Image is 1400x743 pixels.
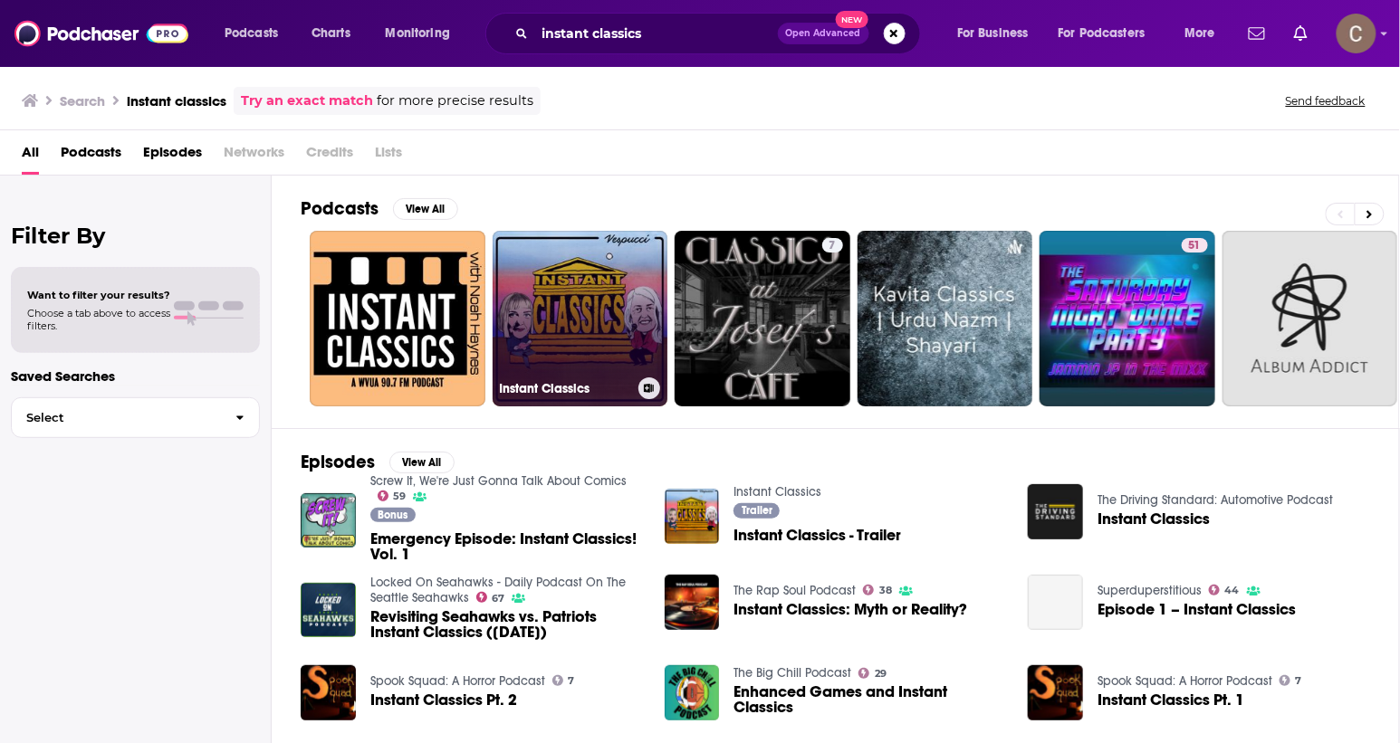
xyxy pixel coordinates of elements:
a: Instant Classics Pt. 2 [370,692,517,708]
a: Screw It, We're Just Gonna Talk About Comics [370,473,627,489]
a: 51 [1182,238,1208,252]
span: Instant Classics: Myth or Reality? [734,602,967,617]
button: Select [11,397,260,438]
a: Instant Classics Pt. 1 [1098,692,1244,708]
div: Search podcasts, credits, & more... [503,13,938,54]
a: Instant Classics [1098,511,1210,527]
a: Episode 1 – Instant Classics [1098,602,1296,617]
h3: Search [60,92,105,110]
span: Credits [306,138,353,175]
button: Show profile menu [1337,14,1376,53]
a: Emergency Episode: Instant Classics! Vol. 1 [370,531,643,562]
a: The Rap Soul Podcast [734,583,856,598]
span: Lists [375,138,402,175]
span: Monitoring [386,21,450,46]
span: 51 [1189,237,1201,255]
span: for more precise results [377,90,533,111]
span: Revisiting Seahawks vs. Patriots Instant Classics ([DATE]) [370,609,643,640]
button: Open AdvancedNew [778,23,869,44]
span: Want to filter your results? [27,289,170,301]
button: open menu [945,19,1051,48]
a: Instant Classics - Trailer [734,528,901,543]
img: Instant Classics [1028,484,1083,539]
span: 7 [568,677,574,685]
a: Podcasts [61,138,121,175]
button: View All [389,452,455,473]
span: 29 [875,670,887,678]
a: Episode 1 – Instant Classics [1028,575,1083,630]
h2: Episodes [301,451,375,473]
a: Episodes [143,138,202,175]
a: All [22,138,39,175]
span: 67 [492,595,504,603]
span: 7 [1296,677,1302,685]
a: 44 [1209,585,1240,595]
a: 29 [858,668,887,679]
img: Instant Classics Pt. 1 [1028,665,1083,720]
span: 7 [829,237,836,255]
span: Choose a tab above to access filters. [27,307,170,332]
a: Instant Classics [493,231,668,406]
a: Spook Squad: A Horror Podcast [1098,673,1272,689]
h2: Podcasts [301,197,379,220]
a: The Big Chill Podcast [734,665,851,681]
a: 38 [863,585,892,595]
span: 44 [1225,586,1240,595]
span: For Business [957,21,1029,46]
img: Instant Classics: Myth or Reality? [665,575,720,630]
a: Try an exact match [241,90,373,111]
a: Instant Classics [734,484,821,500]
button: open menu [212,19,302,48]
a: Locked On Seahawks - Daily Podcast On The Seattle Seahawks [370,575,626,605]
span: Podcasts [225,21,278,46]
img: Podchaser - Follow, Share and Rate Podcasts [14,16,188,51]
span: Trailer [742,505,772,516]
span: Charts [312,21,350,46]
a: PodcastsView All [301,197,458,220]
a: Revisiting Seahawks vs. Patriots Instant Classics (9/15/20) [301,583,356,638]
button: Send feedback [1280,93,1371,109]
h2: Filter By [11,223,260,249]
a: Charts [300,19,361,48]
a: 51 [1040,231,1215,406]
img: User Profile [1337,14,1376,53]
p: Saved Searches [11,367,260,385]
img: Enhanced Games and Instant Classics [665,665,720,720]
button: View All [393,198,458,220]
img: Emergency Episode: Instant Classics! Vol. 1 [301,493,356,548]
span: More [1184,21,1215,46]
a: The Driving Standard: Automotive Podcast [1098,492,1333,508]
a: Instant Classics Pt. 2 [301,665,356,720]
img: Instant Classics - Trailer [665,489,720,544]
button: open menu [373,19,474,48]
a: 7 [675,231,850,406]
a: Superduperstitious [1098,583,1202,598]
button: open menu [1172,19,1238,48]
span: Networks [224,138,284,175]
a: Show notifications dropdown [1287,18,1315,49]
span: Select [12,412,221,424]
span: New [836,11,868,28]
span: Bonus [378,510,408,520]
a: 67 [476,592,505,603]
a: Spook Squad: A Horror Podcast [370,673,545,689]
span: Enhanced Games and Instant Classics [734,684,1006,715]
span: For Podcasters [1059,21,1146,46]
a: 7 [1280,675,1302,686]
span: Open Advanced [786,29,861,38]
a: 59 [378,491,407,501]
h3: Instant Classics [500,381,631,396]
